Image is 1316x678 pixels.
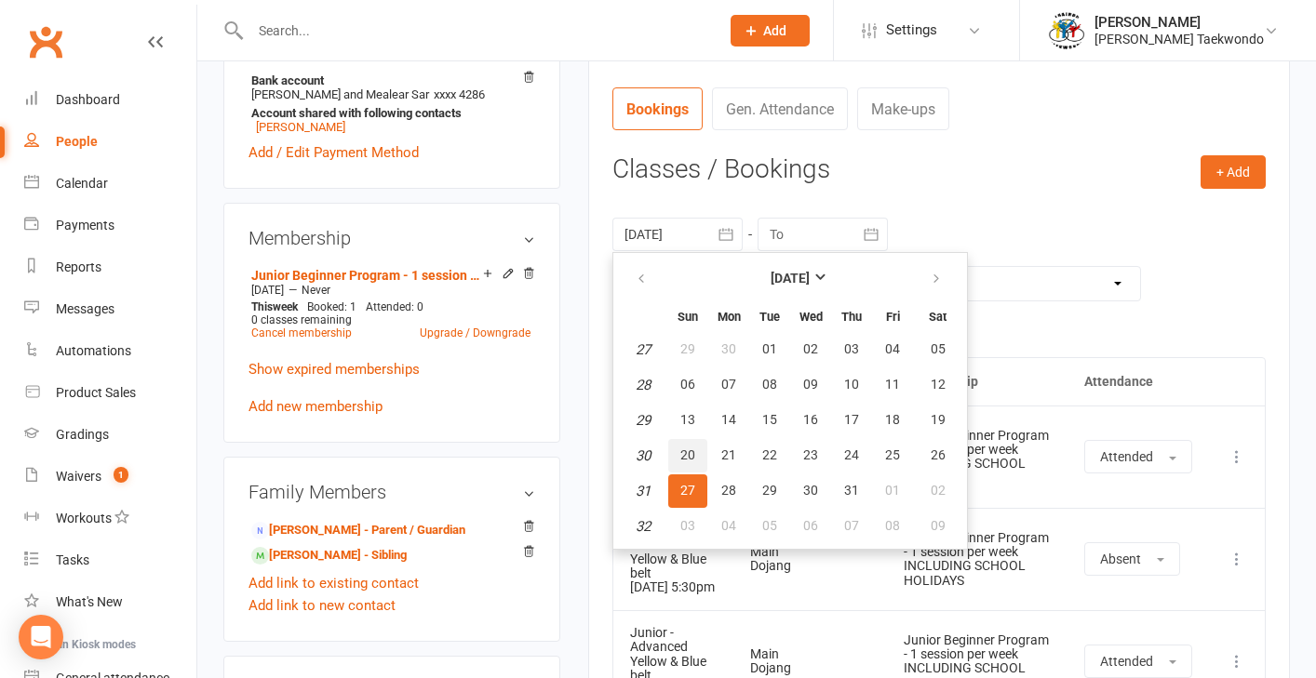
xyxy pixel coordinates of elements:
button: 10 [832,368,871,402]
button: + Add [1201,155,1266,189]
button: 06 [791,510,830,543]
div: Product Sales [56,385,136,400]
a: Gradings [24,414,196,456]
span: 15 [762,412,777,427]
span: 02 [803,341,818,356]
button: 17 [832,404,871,437]
span: Absent [1100,552,1141,566]
button: 05 [750,510,789,543]
span: 30 [803,483,818,498]
span: 06 [803,518,818,533]
div: What's New [56,594,123,609]
span: 04 [721,518,736,533]
em: 29 [636,412,651,429]
td: [DATE] 5:30pm [613,508,733,610]
button: 08 [750,368,789,402]
button: 28 [709,474,748,508]
span: 11 [885,377,900,392]
span: Attended [1100,449,1153,464]
span: 13 [680,412,695,427]
button: 02 [791,333,830,366]
div: Dashboard [56,92,120,107]
button: 03 [832,333,871,366]
div: People [56,134,98,149]
a: Add new membership [248,398,383,415]
span: 0 classes remaining [251,313,352,326]
div: Open Intercom Messenger [19,615,63,659]
a: Cancel membership [251,326,352,339]
a: [PERSON_NAME] - Parent / Guardian [251,521,465,540]
button: 13 [668,404,707,437]
a: Make-ups [857,87,949,130]
a: Payments [24,205,196,246]
span: Attended: 0 [366,300,423,313]
small: Friday [886,310,900,324]
div: Junior Beginner Program - 1 session per week INCLUDING SCHOOL HOLIDAYS [904,429,1051,486]
input: Search... [245,18,706,44]
span: 23 [803,447,818,462]
div: Gradings [56,427,109,442]
li: [PERSON_NAME] and Mealear Sar [248,71,535,137]
div: Main Dojang [750,545,806,574]
span: 03 [680,518,695,533]
a: Workouts [24,498,196,539]
a: Reports [24,246,196,288]
span: 14 [721,412,736,427]
span: 05 [762,518,777,533]
button: 06 [668,368,707,402]
button: 23 [791,439,830,472]
span: 24 [844,447,859,462]
button: 26 [914,439,961,472]
button: 25 [873,439,912,472]
span: 07 [721,377,736,392]
a: Add link to new contact [248,594,396,617]
button: 19 [914,404,961,437]
button: Attended [1084,645,1192,678]
button: 31 [832,474,871,508]
span: 04 [885,341,900,356]
span: [DATE] [251,284,284,297]
span: 25 [885,447,900,462]
h3: Family Members [248,482,535,502]
div: Waivers [56,469,101,484]
span: xxxx 4286 [434,87,485,101]
span: This [251,300,273,313]
th: Attendance [1068,358,1209,405]
span: Settings [886,9,937,51]
a: Add / Edit Payment Method [248,141,419,164]
a: People [24,121,196,163]
small: Thursday [841,310,862,324]
em: 30 [636,447,651,464]
button: 29 [750,474,789,508]
button: 27 [668,474,707,508]
button: Attended [1084,440,1192,473]
button: 12 [914,368,961,402]
a: Dashboard [24,79,196,121]
div: [PERSON_NAME] Taekwondo [1094,31,1264,47]
span: 01 [762,341,777,356]
button: 04 [709,510,748,543]
span: 20 [680,447,695,462]
div: Junior Beginner Program - 1 session per week INCLUDING SCHOOL HOLIDAYS [904,531,1051,589]
h3: Membership [248,228,535,248]
small: Sunday [678,310,698,324]
small: Saturday [929,310,947,324]
a: Junior Beginner Program - 1 session per week INCLUDING SCHOOL HOLIDAYS [251,268,483,283]
strong: [DATE] [771,271,810,286]
a: Automations [24,330,196,372]
button: 09 [791,368,830,402]
div: — [247,283,535,298]
span: 03 [844,341,859,356]
button: 05 [914,333,961,366]
h3: Classes / Bookings [612,155,1266,184]
button: 04 [873,333,912,366]
span: 01 [885,483,900,498]
em: 27 [636,341,651,358]
span: 1 [114,467,128,483]
span: 12 [931,377,946,392]
span: 02 [931,483,946,498]
button: 30 [709,333,748,366]
a: Tasks [24,539,196,581]
span: Booked: 1 [307,300,356,313]
a: Add link to existing contact [248,572,419,594]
